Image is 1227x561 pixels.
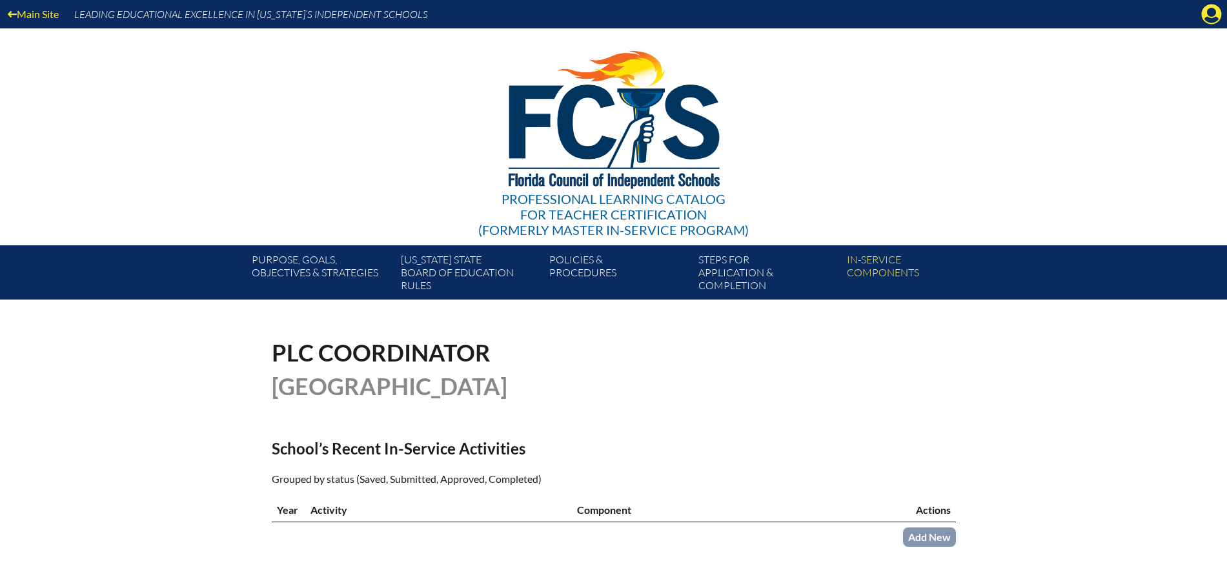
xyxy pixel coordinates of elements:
th: Year [272,498,305,522]
a: Steps forapplication & completion [693,250,842,300]
a: Purpose, goals,objectives & strategies [247,250,395,300]
svg: Manage account [1201,4,1222,25]
span: for Teacher Certification [520,207,707,222]
div: Professional Learning Catalog (formerly Master In-service Program) [478,191,749,238]
th: Activity [305,498,572,522]
a: [US_STATE] StateBoard of Education rules [396,250,544,300]
a: Add New [903,527,956,546]
span: PLC Coordinator [272,338,491,367]
a: In-servicecomponents [842,250,990,300]
a: Professional Learning Catalog for Teacher Certification(formerly Master In-service Program) [473,26,754,240]
th: Component [572,498,828,522]
a: Main Site [3,5,64,23]
span: [GEOGRAPHIC_DATA] [272,372,507,400]
img: FCISlogo221.eps [480,28,747,205]
th: Actions [828,498,956,522]
h2: School’s Recent In-Service Activities [272,439,726,458]
p: Grouped by status (Saved, Submitted, Approved, Completed) [272,471,726,487]
a: Policies &Procedures [544,250,693,300]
